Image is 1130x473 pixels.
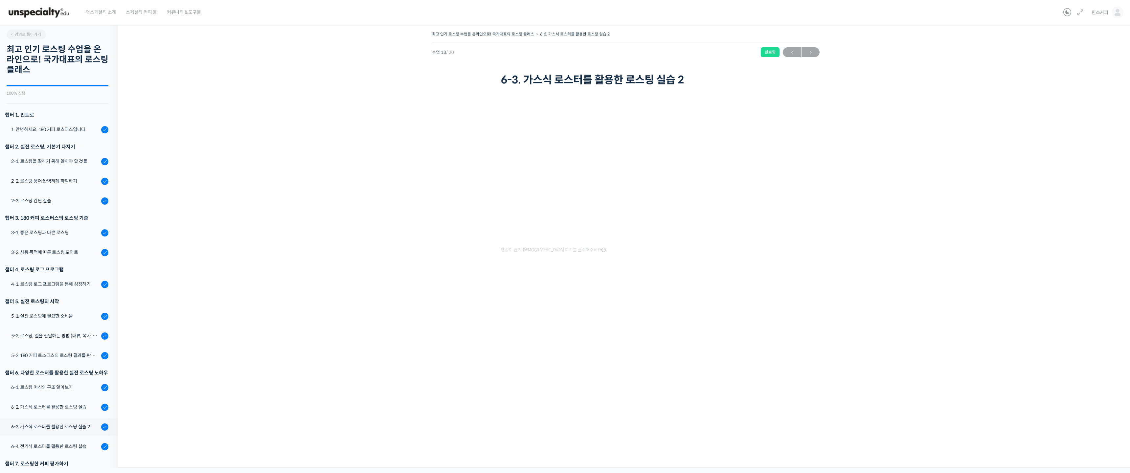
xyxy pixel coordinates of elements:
[11,332,99,339] div: 5-2. 로스팅, 열을 전달하는 방법 (대류, 복사, 전도)
[501,247,606,253] span: 영상이 끊기[DEMOGRAPHIC_DATA] 여기를 클릭해주세요
[7,91,108,95] div: 100% 진행
[802,48,820,57] span: →
[432,50,454,55] span: 수업 13
[10,32,41,37] span: 강의로 돌아가기
[11,197,99,204] div: 2-3. 로스팅 간단 실습
[5,368,108,377] div: 챕터 6. 다양한 로스터를 활용한 실전 로스팅 노하우
[5,142,108,151] div: 챕터 2. 실전 로스팅, 기본기 다지기
[11,281,99,288] div: 4-1. 로스팅 로그 프로그램을 통해 성장하기
[540,32,610,36] a: 6-3. 가스식 로스터를 활용한 로스팅 실습 2
[432,32,534,36] a: 최고 인기 로스팅 수업을 온라인으로! 국가대표의 로스팅 클래스
[11,249,99,256] div: 3-2. 사용 목적에 따른 로스팅 포인트
[11,177,99,185] div: 2-2. 로스팅 용어 완벽하게 파악하기
[5,459,108,468] div: 챕터 7. 로스팅한 커피 평가하기
[5,214,108,222] div: 챕터 3. 180 커피 로스터스의 로스팅 기준
[1092,10,1108,15] span: 민스커피
[11,312,99,320] div: 5-1. 실전 로스팅에 필요한 준비물
[761,47,780,57] div: 완료함
[783,47,801,57] a: ←이전
[5,265,108,274] div: 챕터 4. 로스팅 로그 프로그램
[7,30,46,39] a: 강의로 돌아가기
[446,50,454,55] span: / 20
[783,48,801,57] span: ←
[11,229,99,236] div: 3-1. 좋은 로스팅과 나쁜 로스팅
[7,44,108,75] h2: 최고 인기 로스팅 수업을 온라인으로! 국가대표의 로스팅 클래스
[11,352,99,359] div: 5-3. 180 커피 로스터스의 로스팅 결과를 판단하는 노하우
[11,126,99,133] div: 1. 안녕하세요, 180 커피 로스터스입니다.
[11,158,99,165] div: 2-1. 로스팅을 잘하기 위해 알아야 할 것들
[5,110,108,119] h3: 챕터 1. 인트로
[11,403,99,411] div: 6-2. 가스식 로스터를 활용한 로스팅 실습
[5,297,108,306] div: 챕터 5. 실전 로스팅의 시작
[802,47,820,57] a: 다음→
[11,443,99,450] div: 6-4. 전기식 로스터를 활용한 로스팅 실습
[11,423,99,430] div: 6-3. 가스식 로스터를 활용한 로스팅 실습 2
[501,74,751,86] h1: 6-3. 가스식 로스터를 활용한 로스팅 실습 2
[11,384,99,391] div: 6-1. 로스팅 머신의 구조 알아보기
